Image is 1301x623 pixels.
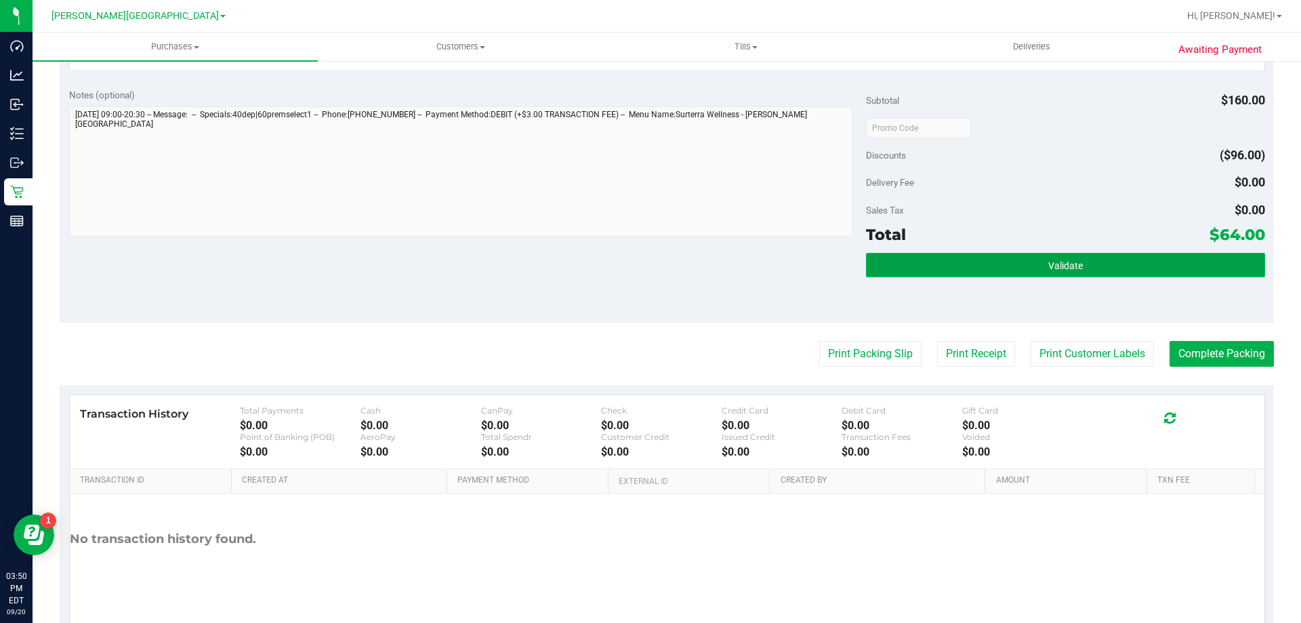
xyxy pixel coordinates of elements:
[601,445,722,458] div: $0.00
[819,341,922,367] button: Print Packing Slip
[1220,148,1265,162] span: ($96.00)
[51,10,219,22] span: [PERSON_NAME][GEOGRAPHIC_DATA]
[962,432,1083,442] div: Voided
[10,127,24,140] inline-svg: Inventory
[10,68,24,82] inline-svg: Analytics
[240,419,360,432] div: $0.00
[240,445,360,458] div: $0.00
[1210,225,1265,244] span: $64.00
[889,33,1174,61] a: Deliveries
[240,432,360,442] div: Point of Banking (POB)
[866,118,971,138] input: Promo Code
[962,405,1083,416] div: Gift Card
[722,419,842,432] div: $0.00
[1235,175,1265,189] span: $0.00
[1187,10,1275,21] span: Hi, [PERSON_NAME]!
[866,205,904,216] span: Sales Tax
[40,513,56,529] iframe: Resource center unread badge
[722,405,842,416] div: Credit Card
[1170,341,1274,367] button: Complete Packing
[33,33,318,61] a: Purchases
[360,445,481,458] div: $0.00
[995,41,1069,53] span: Deliveries
[1157,475,1249,486] a: Txn Fee
[80,475,226,486] a: Transaction ID
[481,445,602,458] div: $0.00
[604,41,888,53] span: Tills
[481,432,602,442] div: Total Spendr
[10,98,24,111] inline-svg: Inbound
[70,494,256,585] div: No transaction history found.
[601,432,722,442] div: Customer Credit
[360,419,481,432] div: $0.00
[360,432,481,442] div: AeroPay
[996,475,1142,486] a: Amount
[842,432,962,442] div: Transaction Fees
[1178,42,1262,58] span: Awaiting Payment
[6,607,26,617] p: 09/20
[866,95,899,106] span: Subtotal
[69,89,135,100] span: Notes (optional)
[601,419,722,432] div: $0.00
[781,475,980,486] a: Created By
[962,445,1083,458] div: $0.00
[14,515,54,555] iframe: Resource center
[962,419,1083,432] div: $0.00
[481,405,602,416] div: CanPay
[481,419,602,432] div: $0.00
[601,405,722,416] div: Check
[6,570,26,607] p: 03:50 PM EDT
[1031,341,1154,367] button: Print Customer Labels
[240,405,360,416] div: Total Payments
[33,41,318,53] span: Purchases
[10,185,24,199] inline-svg: Retail
[842,445,962,458] div: $0.00
[866,177,914,188] span: Delivery Fee
[937,341,1015,367] button: Print Receipt
[866,143,906,167] span: Discounts
[457,475,603,486] a: Payment Method
[10,214,24,228] inline-svg: Reports
[318,33,603,61] a: Customers
[1048,260,1083,271] span: Validate
[722,432,842,442] div: Issued Credit
[603,33,888,61] a: Tills
[360,405,481,416] div: Cash
[1221,93,1265,107] span: $160.00
[242,475,441,486] a: Created At
[10,39,24,53] inline-svg: Dashboard
[866,253,1264,277] button: Validate
[866,225,906,244] span: Total
[1235,203,1265,217] span: $0.00
[10,156,24,169] inline-svg: Outbound
[842,419,962,432] div: $0.00
[608,469,769,494] th: External ID
[842,405,962,416] div: Debit Card
[318,41,602,53] span: Customers
[722,445,842,458] div: $0.00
